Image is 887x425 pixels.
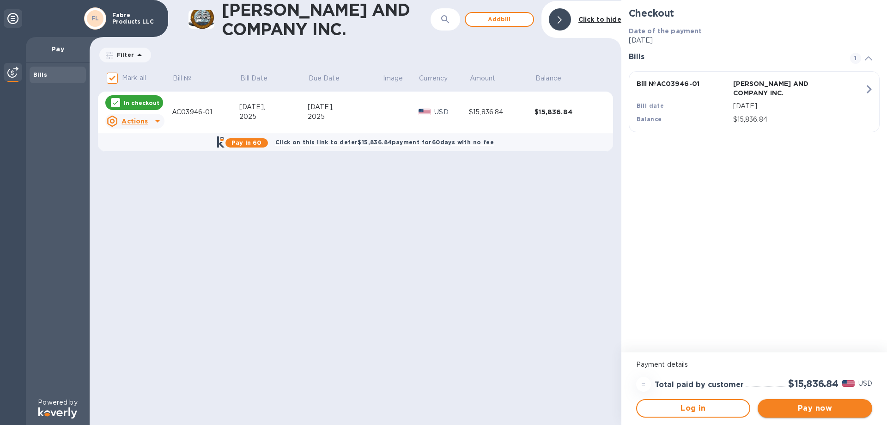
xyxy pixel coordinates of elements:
p: Bill № AC03946-01 [637,79,729,88]
p: In checkout [124,99,159,107]
h2: $15,836.84 [788,378,838,389]
b: Balance [637,116,662,123]
span: Balance [535,74,573,83]
b: Click on this link to defer $15,836.84 payment for 60 days with no fee [275,139,494,146]
span: Bill № [173,74,204,83]
p: Mark all [122,73,146,83]
span: Add bill [473,14,526,25]
button: Log in [636,399,751,418]
button: Addbill [465,12,534,27]
button: Bill №AC03946-01[PERSON_NAME] AND COMPANY INC.Bill date[DATE]Balance$15,836.84 [629,71,880,132]
p: [DATE] [733,101,864,111]
div: = [636,377,651,392]
span: 1 [850,53,861,64]
p: USD [434,107,469,117]
h3: Bills [629,53,839,62]
div: AC03946-01 [172,107,239,117]
p: Pay [33,44,82,54]
p: Powered by [38,398,77,407]
div: 2025 [308,112,382,122]
span: Bill Date [240,74,279,83]
p: Due Date [309,74,340,83]
div: 2025 [239,112,308,122]
img: USD [419,109,431,115]
img: Logo [38,407,77,419]
span: Pay now [765,403,865,414]
button: Pay now [758,399,872,418]
p: Bill Date [240,74,267,83]
p: Filter [113,51,134,59]
b: FL [91,15,99,22]
span: Due Date [309,74,352,83]
span: Amount [470,74,508,83]
h2: Checkout [629,7,880,19]
img: USD [842,380,855,387]
div: $15,836.84 [469,107,535,117]
span: Log in [644,403,742,414]
div: [DATE], [239,102,308,112]
b: Date of the payment [629,27,702,35]
b: Bill date [637,102,664,109]
p: Currency [419,74,448,83]
b: Click to hide [578,16,621,23]
b: Pay in 60 [231,139,261,146]
p: Image [383,74,403,83]
p: [PERSON_NAME] AND COMPANY INC. [733,79,826,98]
u: Actions [122,117,148,125]
p: USD [858,379,872,388]
h3: Total paid by customer [655,381,744,389]
p: $15,836.84 [733,115,864,124]
div: [DATE], [308,102,382,112]
p: Bill № [173,74,192,83]
b: Bills [33,71,47,78]
p: Balance [535,74,561,83]
p: Amount [470,74,496,83]
p: [DATE] [629,36,880,45]
p: Fabre Products LLC [112,12,158,25]
div: $15,836.84 [535,107,601,117]
p: Payment details [636,360,872,370]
